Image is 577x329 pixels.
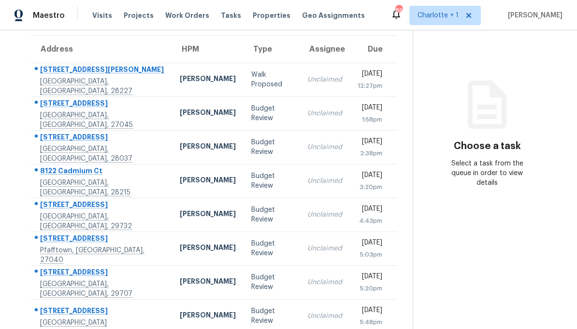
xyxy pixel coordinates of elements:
[350,36,397,63] th: Due
[92,11,112,20] span: Visits
[221,12,241,19] span: Tasks
[307,176,342,186] div: Unclaimed
[358,182,382,192] div: 3:20pm
[180,310,236,322] div: [PERSON_NAME]
[180,175,236,187] div: [PERSON_NAME]
[358,204,382,216] div: [DATE]
[251,70,292,89] div: Walk Proposed
[307,142,342,152] div: Unclaimed
[358,284,382,293] div: 5:20pm
[358,238,382,250] div: [DATE]
[358,69,382,81] div: [DATE]
[358,216,382,226] div: 4:43pm
[358,81,382,91] div: 12:27pm
[180,276,236,288] div: [PERSON_NAME]
[358,103,382,115] div: [DATE]
[300,36,350,63] th: Assignee
[358,250,382,260] div: 5:03pm
[307,210,342,219] div: Unclaimed
[251,306,292,326] div: Budget Review
[395,6,402,15] div: 89
[172,36,244,63] th: HPM
[251,171,292,191] div: Budget Review
[253,11,290,20] span: Properties
[450,159,524,188] div: Select a task from the queue in order to view details
[124,11,154,20] span: Projects
[307,75,342,84] div: Unclaimed
[180,209,236,221] div: [PERSON_NAME]
[307,244,342,253] div: Unclaimed
[251,137,292,157] div: Budget Review
[302,11,365,20] span: Geo Assignments
[180,141,236,153] div: [PERSON_NAME]
[251,104,292,123] div: Budget Review
[251,239,292,258] div: Budget Review
[307,311,342,321] div: Unclaimed
[454,141,521,151] h3: Choose a task
[504,11,563,20] span: [PERSON_NAME]
[307,109,342,118] div: Unclaimed
[180,243,236,255] div: [PERSON_NAME]
[33,11,65,20] span: Maestro
[180,108,236,120] div: [PERSON_NAME]
[251,205,292,224] div: Budget Review
[418,11,459,20] span: Charlotte + 1
[358,305,382,317] div: [DATE]
[165,11,209,20] span: Work Orders
[358,149,382,158] div: 2:38pm
[307,277,342,287] div: Unclaimed
[358,170,382,182] div: [DATE]
[31,36,172,63] th: Address
[358,272,382,284] div: [DATE]
[251,273,292,292] div: Budget Review
[180,74,236,86] div: [PERSON_NAME]
[244,36,300,63] th: Type
[358,115,382,124] div: 1:58pm
[358,137,382,149] div: [DATE]
[358,317,382,327] div: 5:48pm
